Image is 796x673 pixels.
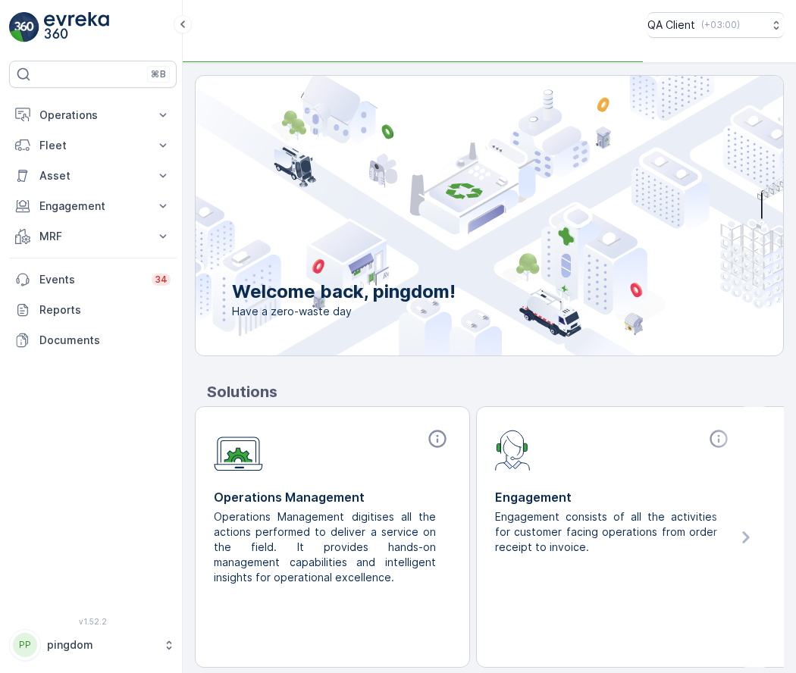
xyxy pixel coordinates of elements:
p: Welcome back, pingdom! [232,280,456,304]
img: module-icon [495,428,531,471]
button: Fleet [9,130,177,161]
p: Operations Management digitises all the actions performed to deliver a service on the field. It p... [214,509,439,585]
p: Operations Management [214,488,451,506]
p: Engagement consists of all the activities for customer facing operations from order receipt to in... [495,509,720,555]
p: Asset [39,168,146,183]
p: ⌘B [151,68,166,80]
img: city illustration [127,76,783,355]
button: PPpingdom [9,629,177,661]
p: Engagement [39,199,146,214]
p: Documents [39,333,171,348]
img: logo_light-DOdMpM7g.png [44,12,109,42]
a: Documents [9,325,177,355]
a: Events34 [9,265,177,295]
p: Solutions [207,380,784,403]
button: Asset [9,161,177,191]
button: Operations [9,100,177,130]
span: Have a zero-waste day [232,304,456,319]
a: Reports [9,295,177,325]
p: Reports [39,302,171,318]
button: Engagement [9,191,177,221]
span: v 1.52.2 [9,617,177,626]
img: logo [9,12,39,42]
button: QA Client(+03:00) [647,12,784,38]
p: Events [39,272,143,287]
p: Operations [39,108,146,123]
p: Engagement [495,488,732,506]
img: module-icon [214,428,263,471]
button: MRF [9,221,177,252]
p: Fleet [39,138,146,153]
div: PP [13,633,37,657]
p: 34 [155,274,168,286]
p: MRF [39,229,146,244]
p: pingdom [47,637,155,653]
p: QA Client [647,17,695,33]
p: ( +03:00 ) [701,19,740,31]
